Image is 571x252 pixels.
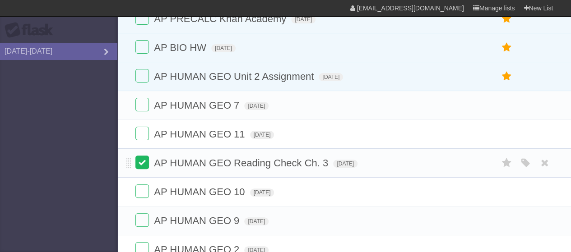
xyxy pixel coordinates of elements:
[135,213,149,227] label: Done
[250,188,274,197] span: [DATE]
[135,184,149,198] label: Done
[250,131,274,139] span: [DATE]
[154,215,241,226] span: AP HUMAN GEO 9
[498,69,515,84] label: Star task
[244,102,269,110] span: [DATE]
[154,71,316,82] span: AP HUMAN GEO Unit 2 Assignment
[135,127,149,140] label: Done
[5,22,59,38] div: Flask
[135,11,149,25] label: Done
[135,156,149,169] label: Done
[154,100,241,111] span: AP HUMAN GEO 7
[319,73,343,81] span: [DATE]
[135,40,149,54] label: Done
[498,156,515,170] label: Star task
[244,217,269,225] span: [DATE]
[135,98,149,111] label: Done
[154,13,288,24] span: AP PRECALC Khan Academy
[154,157,330,169] span: AP HUMAN GEO Reading Check Ch. 3
[154,186,247,197] span: AP HUMAN GEO 10
[291,15,316,23] span: [DATE]
[154,128,247,140] span: AP HUMAN GEO 11
[498,40,515,55] label: Star task
[498,11,515,26] label: Star task
[135,69,149,82] label: Done
[211,44,236,52] span: [DATE]
[154,42,209,53] span: AP BIO HW
[333,160,357,168] span: [DATE]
